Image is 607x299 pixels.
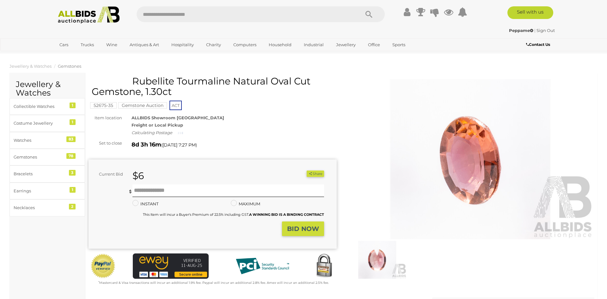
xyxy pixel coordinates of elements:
label: MAXIMUM [231,200,260,208]
mark: 52675-35 [90,102,117,109]
div: Watches [14,137,66,144]
a: Office [364,40,384,50]
a: Household [265,40,296,50]
small: This Item will incur a Buyer's Premium of 22.5% including GST. [143,212,324,217]
a: Necklaces 2 [9,199,85,216]
a: Bracelets 3 [9,165,85,182]
a: Peppame [509,28,534,33]
div: 1 [70,119,76,125]
span: ACT [169,101,182,110]
a: Antiques & Art [126,40,163,50]
a: Sell with us [507,6,553,19]
a: Charity [202,40,225,50]
a: [GEOGRAPHIC_DATA] [55,50,108,60]
span: | [534,28,536,33]
a: Wine [102,40,121,50]
img: small-loading.gif [178,131,183,135]
a: Earrings 1 [9,183,85,199]
div: Collectible Watches [14,103,66,110]
img: PCI DSS compliant [231,253,294,279]
mark: Gemstone Auction [118,102,167,109]
a: Trucks [77,40,98,50]
img: Allbids.com.au [54,6,123,24]
a: Gemstones 78 [9,149,85,165]
button: BID NOW [282,221,324,236]
a: Hospitality [167,40,198,50]
div: 1 [70,103,76,108]
li: Watch this item [299,171,306,177]
div: Bracelets [14,170,66,178]
span: ( ) [161,142,197,147]
a: Jewellery & Watches [9,64,52,69]
div: 3 [69,170,76,176]
strong: Peppame [509,28,533,33]
img: Official PayPal Seal [90,253,116,279]
div: 2 [69,204,76,209]
a: Contact Us [526,41,552,48]
div: 1 [70,187,76,193]
img: Rubellite Tourmaline Natural Oval Cut Gemstone, 1.30ct [346,79,594,239]
span: [DATE] 7:27 PM [162,142,196,148]
div: Costume Jewellery [14,120,66,127]
div: Set to close [84,140,127,147]
b: Contact Us [526,42,550,47]
b: A WINNING BID IS A BINDING CONTRACT [249,212,324,217]
a: Cars [55,40,72,50]
a: Watches 83 [9,132,85,149]
a: 52675-35 [90,103,117,108]
button: Search [353,6,385,22]
a: Gemstone Auction [118,103,167,108]
div: 83 [66,136,76,142]
a: Gemstones [58,64,81,69]
a: Sports [388,40,409,50]
strong: BID NOW [287,225,319,233]
a: Sign Out [536,28,555,33]
div: Necklaces [14,204,66,211]
div: Gemstones [14,153,66,161]
a: Jewellery [332,40,360,50]
div: Current Bid [89,171,128,178]
strong: $6 [132,170,144,182]
div: Item location [84,114,127,121]
small: Mastercard & Visa transactions will incur an additional 1.9% fee. Paypal will incur an additional... [98,281,329,285]
h1: Rubellite Tourmaline Natural Oval Cut Gemstone, 1.30ct [92,76,335,97]
img: Rubellite Tourmaline Natural Oval Cut Gemstone, 1.30ct [348,241,407,279]
i: Calculating Postage [132,130,172,135]
h2: Jewellery & Watches [16,80,79,97]
button: Share [307,171,324,177]
a: Industrial [300,40,328,50]
a: Collectible Watches 1 [9,98,85,115]
strong: Freight or Local Pickup [132,122,183,128]
a: Computers [229,40,261,50]
img: Secured by Rapid SSL [311,253,337,279]
div: Earrings [14,187,66,195]
strong: 8d 3h 16m [132,141,161,148]
div: 78 [66,153,76,159]
strong: ALLBIDS Showroom [GEOGRAPHIC_DATA] [132,115,224,120]
a: Costume Jewellery 1 [9,115,85,132]
img: eWAY Payment Gateway [133,253,209,279]
label: INSTANT [132,200,158,208]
